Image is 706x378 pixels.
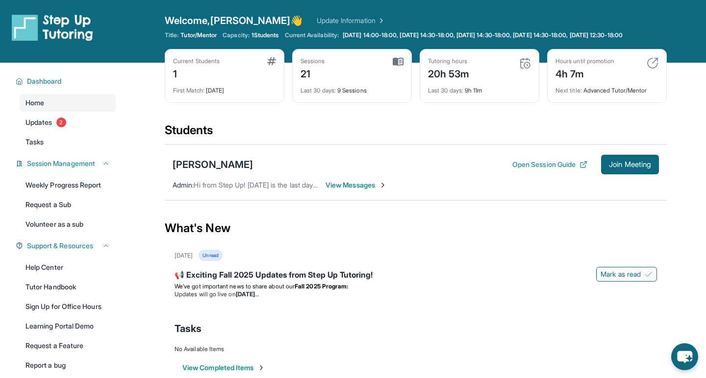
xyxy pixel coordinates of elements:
[301,81,403,94] div: 9 Sessions
[27,76,62,86] span: Dashboard
[173,87,204,94] span: First Match :
[317,16,385,25] a: Update Information
[645,270,653,278] img: Mark as read
[20,356,116,374] a: Report a bug
[555,57,614,65] div: Hours until promotion
[25,118,52,127] span: Updates
[519,57,531,69] img: card
[175,252,193,260] div: [DATE]
[20,298,116,315] a: Sign Up for Office Hours
[175,269,657,283] div: 📢 Exciting Fall 2025 Updates from Step Up Tutoring!
[393,57,403,66] img: card
[199,250,222,261] div: Unread
[173,181,194,189] span: Admin :
[428,81,531,94] div: 9h 11m
[165,14,303,27] span: Welcome, [PERSON_NAME] 👋
[376,16,385,25] img: Chevron Right
[173,158,253,171] div: [PERSON_NAME]
[252,31,279,39] span: 1 Students
[173,81,276,94] div: [DATE]
[20,94,116,112] a: Home
[326,180,387,190] span: View Messages
[301,65,325,81] div: 21
[428,65,470,81] div: 20h 53m
[165,207,667,250] div: What's New
[20,337,116,354] a: Request a Feature
[20,133,116,151] a: Tasks
[20,114,116,131] a: Updates2
[20,176,116,194] a: Weekly Progress Report
[555,81,658,94] div: Advanced Tutor/Mentor
[555,65,614,81] div: 4h 7m
[56,118,66,127] span: 2
[285,31,339,39] span: Current Availability:
[301,87,336,94] span: Last 30 days :
[27,159,95,168] span: Session Management
[601,155,659,174] button: Join Meeting
[180,31,217,39] span: Tutor/Mentor
[20,317,116,335] a: Learning Portal Demo
[601,269,641,279] span: Mark as read
[23,76,110,86] button: Dashboard
[379,181,387,189] img: Chevron-Right
[609,162,651,167] span: Join Meeting
[301,57,325,65] div: Sessions
[428,87,463,94] span: Last 30 days :
[182,363,265,373] button: View Completed Items
[20,196,116,213] a: Request a Sub
[12,14,93,41] img: logo
[20,278,116,296] a: Tutor Handbook
[175,290,657,298] li: Updates will go live on
[175,283,295,290] span: We’ve got important news to share about our
[25,98,44,108] span: Home
[175,322,202,335] span: Tasks
[173,57,220,65] div: Current Students
[343,31,623,39] span: [DATE] 14:00-18:00, [DATE] 14:30-18:00, [DATE] 14:30-18:00, [DATE] 14:30-18:00, [DATE] 12:30-18:00
[20,259,116,276] a: Help Center
[165,122,667,144] div: Students
[25,137,44,147] span: Tasks
[671,343,698,370] button: chat-button
[223,31,250,39] span: Capacity:
[23,241,110,251] button: Support & Resources
[428,57,470,65] div: Tutoring hours
[20,215,116,233] a: Volunteer as a sub
[173,65,220,81] div: 1
[27,241,93,251] span: Support & Resources
[267,57,276,65] img: card
[555,87,582,94] span: Next title :
[165,31,178,39] span: Title:
[512,160,587,169] button: Open Session Guide
[175,345,657,353] div: No Available Items
[596,267,657,282] button: Mark as read
[341,31,625,39] a: [DATE] 14:00-18:00, [DATE] 14:30-18:00, [DATE] 14:30-18:00, [DATE] 14:30-18:00, [DATE] 12:30-18:00
[236,290,259,298] strong: [DATE]
[647,57,658,69] img: card
[295,283,348,290] strong: Fall 2025 Program:
[23,159,110,168] button: Session Management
